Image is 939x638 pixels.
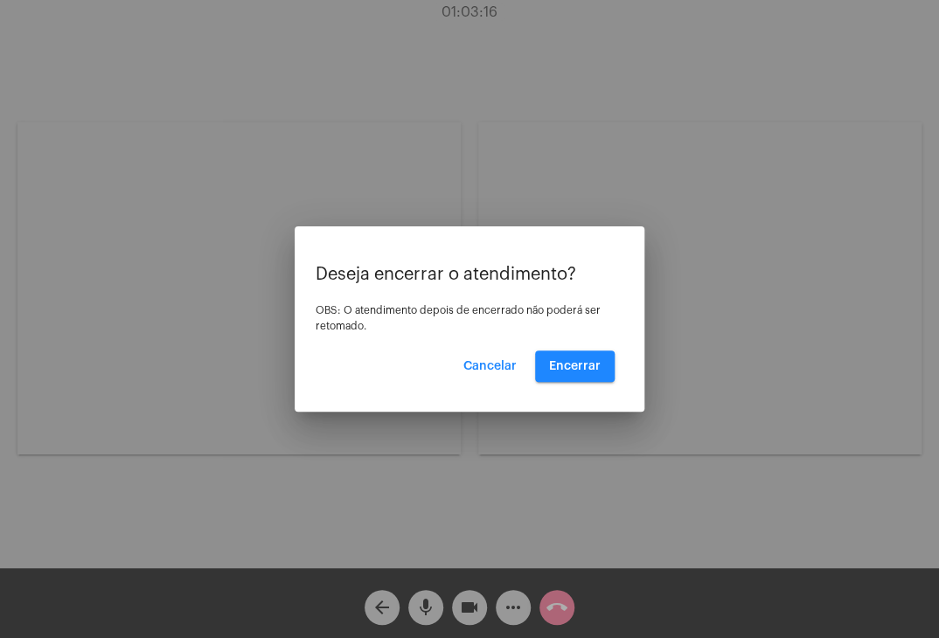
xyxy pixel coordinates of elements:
[449,350,531,382] button: Cancelar
[316,305,601,331] span: OBS: O atendimento depois de encerrado não poderá ser retomado.
[535,350,615,382] button: Encerrar
[463,360,517,372] span: Cancelar
[549,360,601,372] span: Encerrar
[316,265,623,284] p: Deseja encerrar o atendimento?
